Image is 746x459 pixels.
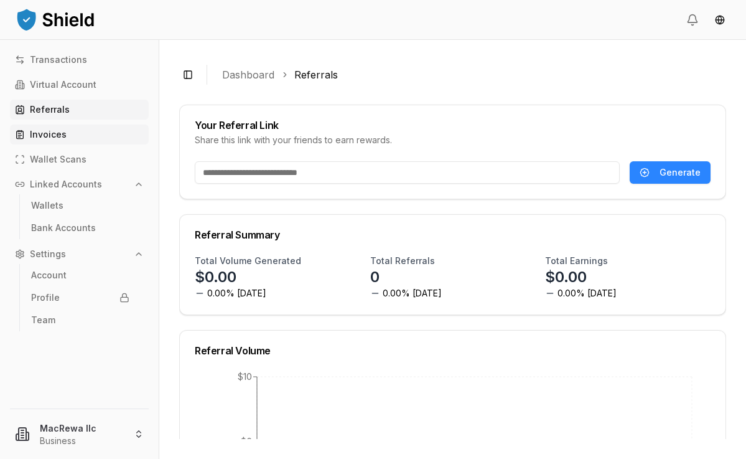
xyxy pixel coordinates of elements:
p: Wallets [31,201,63,210]
span: 0.00% [DATE] [557,287,617,300]
div: Your Referral Link [195,120,711,130]
p: Transactions [30,55,87,64]
p: Account [31,271,67,280]
h3: Total Volume Generated [195,255,301,267]
span: 0.00% [DATE] [383,287,442,300]
p: Linked Accounts [30,180,102,189]
p: Settings [30,250,66,258]
h3: Total Earnings [545,255,608,267]
a: Dashboard [222,67,274,82]
a: Profile [26,288,134,308]
a: Transactions [10,50,149,70]
p: Profile [31,293,60,302]
button: Settings [10,244,149,264]
a: Virtual Account [10,75,149,95]
p: Team [31,316,55,324]
a: Wallets [26,196,134,215]
button: MacRewa llcBusiness [5,414,154,454]
img: ShieldPay Logo [15,7,96,32]
span: Generate [660,166,701,179]
p: Bank Accounts [31,224,96,232]
div: Referral Summary [195,230,711,240]
tspan: $6 [241,436,252,447]
p: $0.00 [195,267,236,287]
p: Invoices [30,130,67,139]
button: Generate [630,161,711,184]
p: Business [40,435,124,447]
p: Referrals [30,105,70,114]
p: Virtual Account [30,80,96,89]
a: Account [26,265,134,285]
a: Team [26,310,134,330]
a: Wallet Scans [10,149,149,169]
h3: Total Referrals [370,255,435,267]
div: Share this link with your friends to earn rewards. [195,134,711,146]
p: MacRewa llc [40,422,124,435]
p: 0 [370,267,380,287]
p: Wallet Scans [30,155,86,164]
span: 0.00% [DATE] [207,287,266,300]
p: $0.00 [545,267,587,287]
a: Bank Accounts [26,218,134,238]
a: Referrals [10,100,149,120]
a: Referrals [294,67,338,82]
tspan: $10 [238,371,252,382]
button: Linked Accounts [10,174,149,194]
nav: breadcrumb [222,67,716,82]
a: Invoices [10,125,149,144]
div: Referral Volume [195,346,711,356]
